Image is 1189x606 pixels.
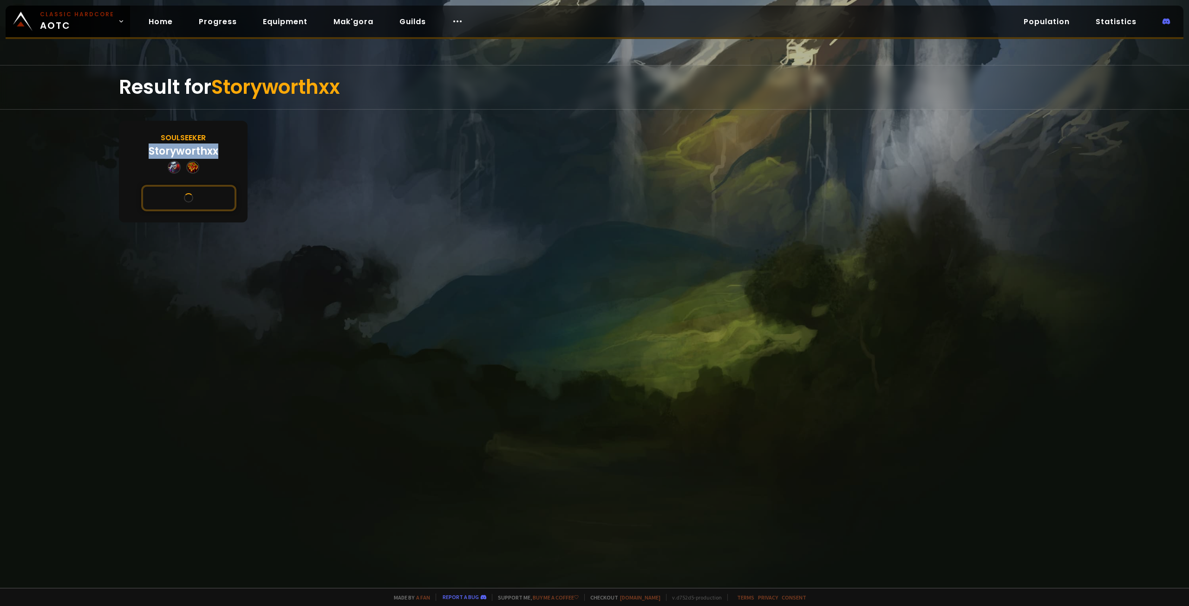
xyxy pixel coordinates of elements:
div: Storyworthxx [149,143,218,159]
button: See this character [141,185,236,211]
span: Made by [388,594,430,601]
a: Statistics [1088,12,1144,31]
span: Support me, [492,594,579,601]
a: Terms [737,594,754,601]
small: Classic Hardcore [40,10,114,19]
div: Soulseeker [161,132,206,143]
span: Checkout [584,594,660,601]
a: Privacy [758,594,778,601]
a: Consent [782,594,806,601]
a: Population [1016,12,1077,31]
span: AOTC [40,10,114,33]
div: Result for [119,65,1070,109]
a: Mak'gora [326,12,381,31]
a: a fan [416,594,430,601]
a: Progress [191,12,244,31]
span: Storyworthxx [211,73,340,101]
a: Classic HardcoreAOTC [6,6,130,37]
a: Home [141,12,180,31]
a: Equipment [255,12,315,31]
a: Buy me a coffee [533,594,579,601]
a: Report a bug [443,593,479,600]
a: Guilds [392,12,433,31]
span: v. d752d5 - production [666,594,722,601]
a: [DOMAIN_NAME] [620,594,660,601]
